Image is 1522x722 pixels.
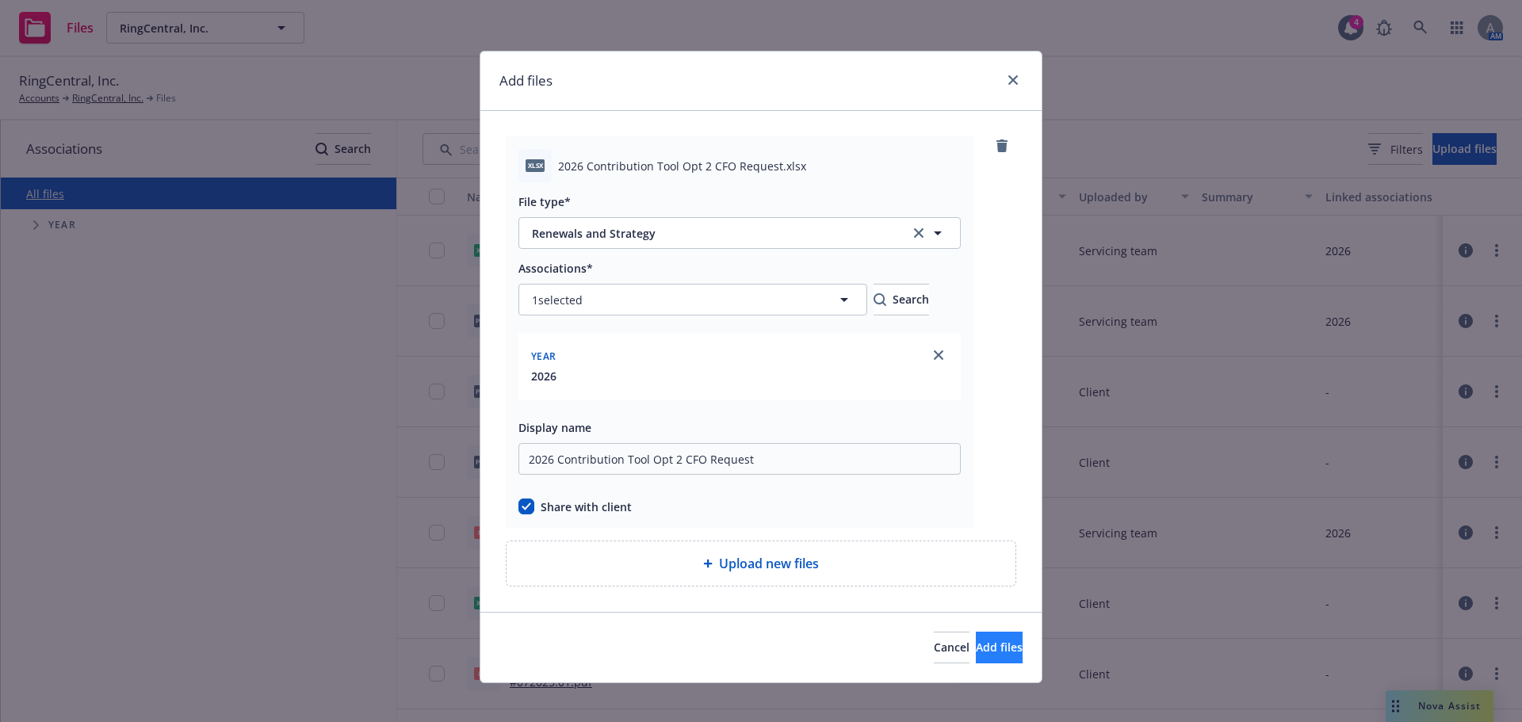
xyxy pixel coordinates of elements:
[518,261,593,276] span: Associations*
[558,158,806,174] span: 2026 Contribution Tool Opt 2 CFO Request.xlsx
[719,554,819,573] span: Upload new files
[1004,71,1023,90] a: close
[518,420,591,435] span: Display name
[532,292,583,308] span: 1 selected
[992,136,1011,155] a: remove
[874,285,929,315] div: Search
[518,194,571,209] span: File type*
[531,350,556,363] span: Year
[499,71,553,91] h1: Add files
[934,640,969,655] span: Cancel
[929,346,948,365] a: close
[874,284,929,315] button: SearchSearch
[976,640,1023,655] span: Add files
[909,223,928,243] a: clear selection
[518,443,961,475] input: Add display name here...
[541,499,632,515] span: Share with client
[531,368,556,384] button: 2026
[506,541,1016,586] div: Upload new files
[526,159,545,171] span: xlsx
[874,293,886,306] svg: Search
[532,225,889,242] span: Renewals and Strategy
[976,632,1023,663] button: Add files
[518,217,961,249] button: Renewals and Strategyclear selection
[934,632,969,663] button: Cancel
[518,284,867,315] button: 1selected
